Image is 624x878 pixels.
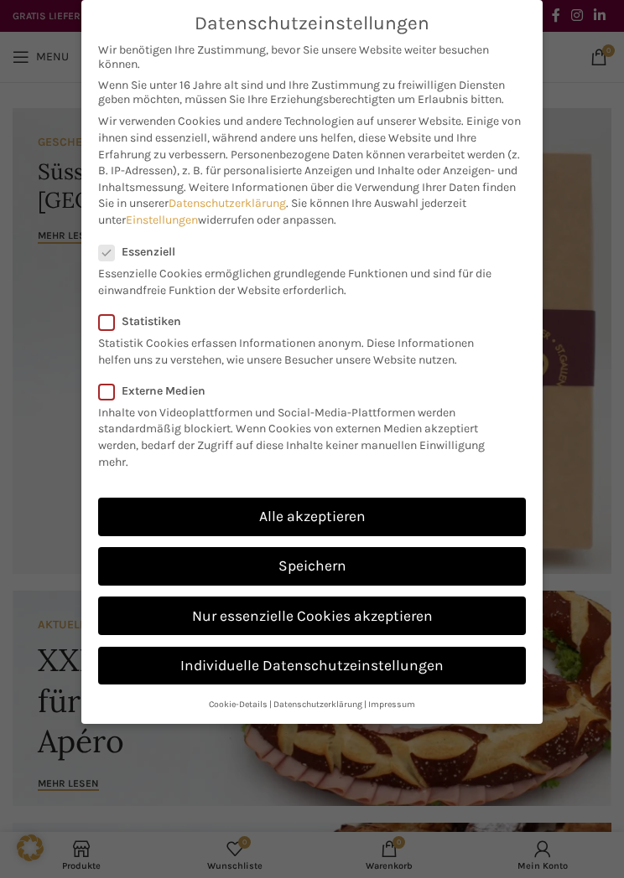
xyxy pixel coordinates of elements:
span: Sie können Ihre Auswahl jederzeit unter widerrufen oder anpassen. [98,196,466,227]
span: Wir verwenden Cookies und andere Technologien auf unserer Website. Einige von ihnen sind essenzie... [98,114,521,161]
span: Weitere Informationen über die Verwendung Ihrer Daten finden Sie in unserer . [98,180,516,211]
p: Statistik Cookies erfassen Informationen anonym. Diese Informationen helfen uns zu verstehen, wie... [98,328,504,368]
p: Essenzielle Cookies ermöglichen grundlegende Funktionen und sind für die einwandfreie Funktion de... [98,259,504,298]
label: Essenziell [98,245,504,259]
a: Impressum [368,699,415,710]
a: Datenschutzerklärung [169,196,286,210]
label: Externe Medien [98,384,515,398]
a: Einstellungen [126,213,198,227]
a: Alle akzeptieren [98,498,526,536]
a: Speichern [98,547,526,586]
label: Statistiken [98,314,504,328]
p: Inhalte von Videoplattformen und Social-Media-Plattformen werden standardmäßig blockiert. Wenn Co... [98,398,515,470]
a: Datenschutzerklärung [273,699,362,710]
a: Cookie-Details [209,699,268,710]
a: Individuelle Datenschutzeinstellungen [98,647,526,685]
a: Nur essenzielle Cookies akzeptieren [98,597,526,635]
span: Personenbezogene Daten können verarbeitet werden (z. B. IP-Adressen), z. B. für personalisierte A... [98,147,520,194]
span: Datenschutzeinstellungen [195,13,429,34]
span: Wenn Sie unter 16 Jahre alt sind und Ihre Zustimmung zu freiwilligen Diensten geben möchten, müss... [98,78,526,106]
span: Wir benötigen Ihre Zustimmung, bevor Sie unsere Website weiter besuchen können. [98,43,526,71]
